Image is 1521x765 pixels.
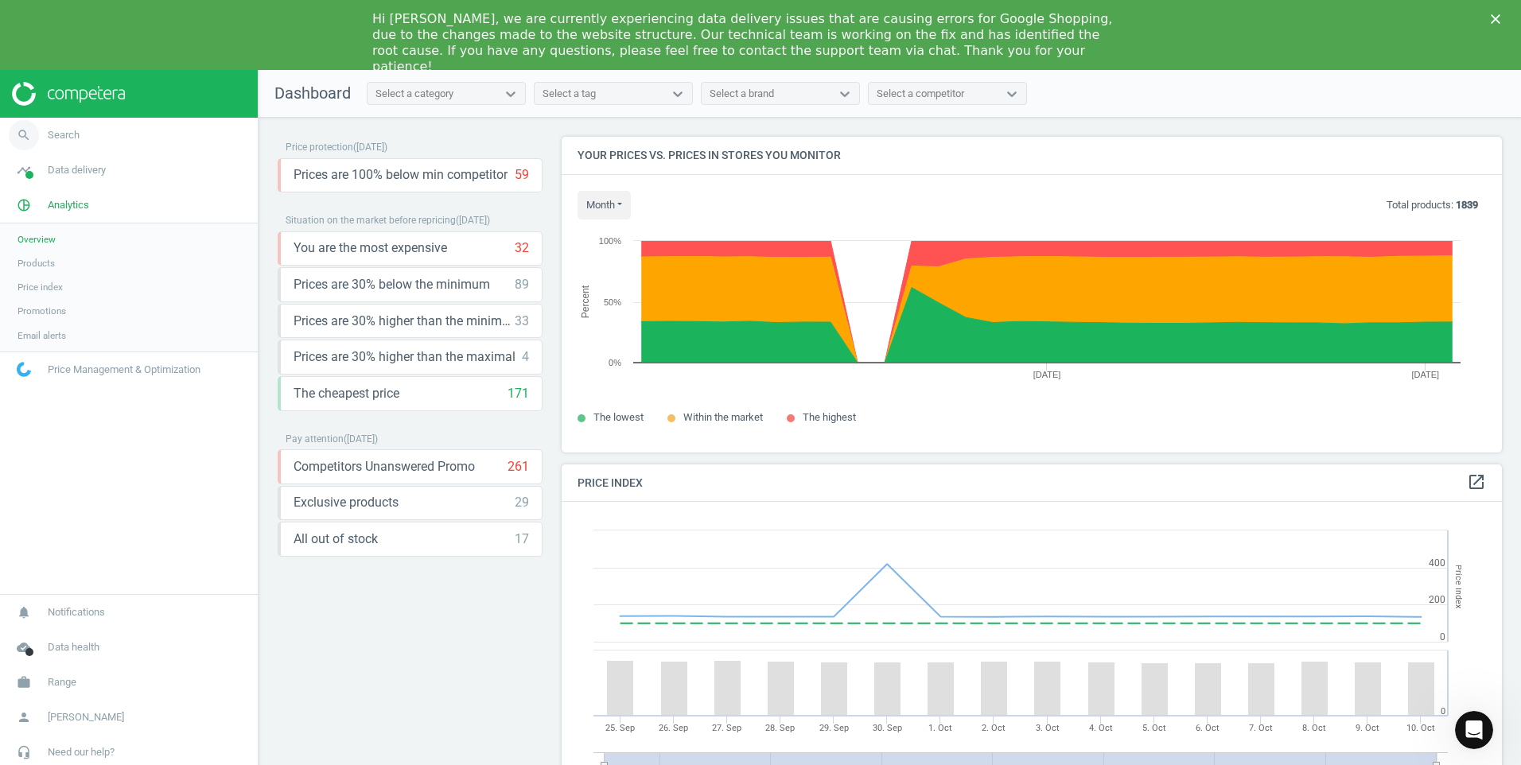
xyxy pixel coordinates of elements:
span: You are the most expensive [294,239,447,257]
span: Prices are 30% below the minimum [294,276,490,293]
p: Total products: [1387,198,1478,212]
span: Data health [48,640,99,654]
tspan: [DATE] [1411,370,1439,379]
tspan: 27. Sep [712,723,741,733]
tspan: [DATE] [1033,370,1061,379]
button: month [578,191,631,219]
img: wGWNvw8QSZomAAAAABJRU5ErkJggg== [17,362,31,377]
i: cloud_done [9,632,39,662]
div: Close [1491,14,1507,24]
span: Data delivery [48,163,106,177]
span: The lowest [593,411,644,423]
div: 261 [508,458,529,476]
span: Competitors Unanswered Promo [294,458,475,476]
span: Notifications [48,605,105,619]
tspan: 1. Oct [928,723,952,733]
span: ( [DATE] ) [353,142,387,153]
span: [PERSON_NAME] [48,710,124,724]
tspan: 10. Oct [1406,723,1435,733]
tspan: Price Index [1453,565,1464,608]
i: search [9,120,39,150]
span: Within the market [683,411,763,423]
div: 33 [515,313,529,330]
h4: Price Index [562,464,1502,502]
span: Pay attention [286,433,344,445]
text: 50% [604,297,621,307]
span: Analytics [48,198,89,212]
tspan: 30. Sep [873,723,902,733]
tspan: 26. Sep [659,723,688,733]
span: Prices are 100% below min competitor [294,166,508,184]
span: Price protection [286,142,353,153]
div: Hi [PERSON_NAME], we are currently experiencing data delivery issues that are causing errors for ... [372,11,1123,75]
span: Dashboard [274,83,351,103]
div: 17 [515,530,529,548]
tspan: 28. Sep [765,723,795,733]
div: 171 [508,385,529,402]
tspan: 25. Sep [605,723,635,733]
text: 200 [1429,594,1445,605]
span: Email alerts [18,329,66,342]
tspan: 3. Oct [1036,723,1060,733]
div: 59 [515,166,529,184]
img: ajHJNr6hYgQAAAAASUVORK5CYII= [12,82,125,106]
tspan: 5. Oct [1142,723,1166,733]
text: 400 [1429,557,1445,569]
span: ( [DATE] ) [456,215,490,226]
div: 4 [522,348,529,366]
div: 29 [515,494,529,511]
tspan: 7. Oct [1249,723,1273,733]
text: 100% [599,236,621,246]
i: open_in_new [1467,472,1486,491]
span: Price index [18,281,63,293]
span: All out of stock [294,530,378,548]
span: The highest [803,411,856,423]
div: 32 [515,239,529,257]
tspan: 8. Oct [1302,723,1326,733]
div: Select a competitor [877,87,964,101]
i: work [9,667,39,697]
span: Exclusive products [294,494,399,511]
tspan: Percent [580,285,591,318]
span: ( [DATE] ) [344,433,378,445]
tspan: 29. Sep [819,723,849,733]
div: Select a category [375,87,453,101]
i: person [9,702,39,732]
iframe: Intercom live chat [1455,711,1493,749]
text: 0% [609,358,621,367]
tspan: 9. Oct [1356,723,1379,733]
span: The cheapest price [294,385,399,402]
span: Prices are 30% higher than the minimum [294,313,515,330]
span: Range [48,675,76,689]
span: Need our help? [48,745,115,759]
span: Prices are 30% higher than the maximal [294,348,515,366]
text: 0 [1440,631,1445,643]
span: Products [18,257,55,270]
tspan: 6. Oct [1196,723,1220,733]
h4: Your prices vs. prices in stores you monitor [562,137,1502,174]
i: notifications [9,597,39,627]
span: Overview [18,233,56,246]
b: 1839 [1456,199,1478,211]
span: Promotions [18,305,66,317]
a: open_in_new [1467,472,1486,493]
tspan: 2. Oct [982,723,1006,733]
div: Select a brand [710,87,774,101]
i: timeline [9,155,39,185]
tspan: 4. Oct [1089,723,1113,733]
i: pie_chart_outlined [9,190,39,220]
span: Search [48,128,80,142]
span: Price Management & Optimization [48,363,200,377]
div: 89 [515,276,529,293]
div: Select a tag [543,87,596,101]
span: Situation on the market before repricing [286,215,456,226]
text: 0 [1441,706,1445,716]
